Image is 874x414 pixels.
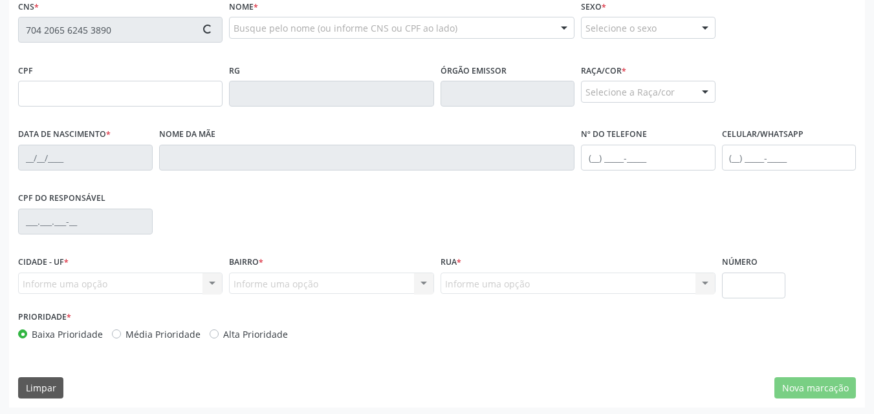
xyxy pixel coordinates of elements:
[585,21,657,35] span: Selecione o sexo
[581,145,716,171] input: (__) _____-_____
[18,253,69,273] label: Cidade - UF
[159,125,215,145] label: Nome da mãe
[581,125,647,145] label: Nº do Telefone
[722,145,857,171] input: (__) _____-_____
[18,145,153,171] input: __/__/____
[441,61,507,81] label: Órgão emissor
[18,307,71,327] label: Prioridade
[229,61,240,81] label: RG
[18,209,153,234] input: ___.___.___-__
[18,125,111,145] label: Data de nascimento
[229,253,263,273] label: Bairro
[126,327,201,341] label: Média Prioridade
[585,85,675,99] span: Selecione a Raça/cor
[722,253,758,273] label: Número
[223,327,288,341] label: Alta Prioridade
[234,21,457,35] span: Busque pelo nome (ou informe CNS ou CPF ao lado)
[722,125,803,145] label: Celular/WhatsApp
[32,327,103,341] label: Baixa Prioridade
[441,253,461,273] label: Rua
[18,189,105,209] label: CPF do responsável
[774,377,856,399] button: Nova marcação
[581,61,626,81] label: Raça/cor
[18,61,33,81] label: CPF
